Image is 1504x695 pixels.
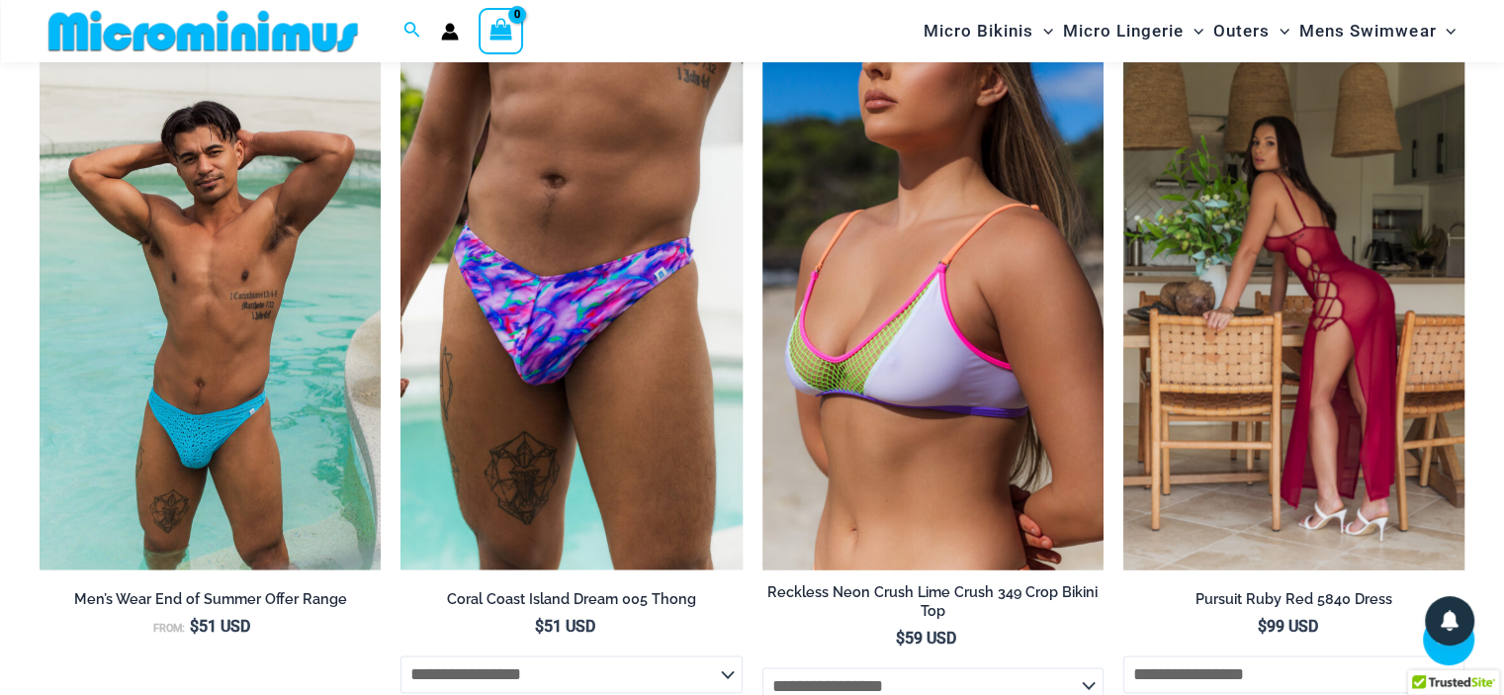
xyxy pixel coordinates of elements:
[1294,6,1460,56] a: Mens SwimwearMenu ToggleMenu Toggle
[400,57,742,569] a: Coral Coast Island Dream 005 Thong 01Coral Coast Island Dream 005 Thong 02Coral Coast Island Drea...
[40,57,381,569] a: Coral Coast Highlight Blue 005 Thong 10Coral Coast Chevron Black 005 Thong 03Coral Coast Chevron ...
[1123,57,1464,569] img: Pursuit Ruby Red 5840 Dress 03
[1033,6,1053,56] span: Menu Toggle
[400,590,742,616] a: Coral Coast Island Dream 005 Thong
[1058,6,1208,56] a: Micro LingerieMenu ToggleMenu Toggle
[41,9,366,53] img: MM SHOP LOGO FLAT
[1123,590,1464,616] a: Pursuit Ruby Red 5840 Dress
[1123,57,1464,569] a: Pursuit Ruby Red 5840 Dress 02Pursuit Ruby Red 5840 Dress 03Pursuit Ruby Red 5840 Dress 03
[1213,6,1270,56] span: Outers
[762,583,1104,620] h2: Reckless Neon Crush Lime Crush 349 Crop Bikini Top
[190,617,250,636] bdi: 51 USD
[40,590,381,616] a: Men’s Wear End of Summer Offer Range
[441,23,459,41] a: Account icon link
[1299,6,1436,56] span: Mens Swimwear
[40,57,381,569] img: Coral Coast Highlight Blue 005 Thong 10
[1257,617,1266,636] span: $
[535,617,544,636] span: $
[1123,590,1464,609] h2: Pursuit Ruby Red 5840 Dress
[40,590,381,609] h2: Men’s Wear End of Summer Offer Range
[400,57,742,569] img: Coral Coast Island Dream 005 Thong 01
[535,617,595,636] bdi: 51 USD
[479,8,524,53] a: View Shopping Cart, empty
[916,3,1464,59] nav: Site Navigation
[1208,6,1294,56] a: OutersMenu ToggleMenu Toggle
[1184,6,1203,56] span: Menu Toggle
[400,590,742,609] h2: Coral Coast Island Dream 005 Thong
[1063,6,1184,56] span: Micro Lingerie
[153,622,185,635] span: From:
[896,629,905,648] span: $
[403,19,421,43] a: Search icon link
[190,617,199,636] span: $
[924,6,1033,56] span: Micro Bikinis
[919,6,1058,56] a: Micro BikinisMenu ToggleMenu Toggle
[1436,6,1456,56] span: Menu Toggle
[762,57,1104,569] img: Reckless Neon Crush Lime Crush 349 Crop Top 01
[762,57,1104,569] a: Reckless Neon Crush Lime Crush 349 Crop Top 01Reckless Neon Crush Lime Crush 349 Crop Top 02Reckl...
[1270,6,1289,56] span: Menu Toggle
[896,629,956,648] bdi: 59 USD
[762,583,1104,628] a: Reckless Neon Crush Lime Crush 349 Crop Bikini Top
[1257,617,1317,636] bdi: 99 USD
